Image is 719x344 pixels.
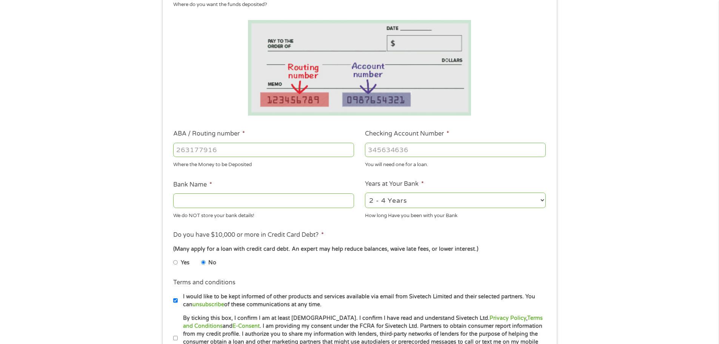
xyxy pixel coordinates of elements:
[173,245,545,253] div: (Many apply for a loan with credit card debt. An expert may help reduce balances, waive late fees...
[178,293,548,309] label: I would like to be kept informed of other products and services available via email from Sivetech...
[365,159,546,169] div: You will need one for a loan.
[490,315,526,321] a: Privacy Policy
[173,181,212,189] label: Bank Name
[183,315,543,329] a: Terms and Conditions
[173,209,354,219] div: We do NOT store your bank details!
[192,301,224,308] a: unsubscribe
[208,259,216,267] label: No
[365,180,424,188] label: Years at Your Bank
[173,279,236,287] label: Terms and conditions
[173,130,245,138] label: ABA / Routing number
[173,159,354,169] div: Where the Money to be Deposited
[181,259,189,267] label: Yes
[365,130,449,138] label: Checking Account Number
[232,323,260,329] a: E-Consent
[248,20,471,116] img: Routing number location
[173,143,354,157] input: 263177916
[365,143,546,157] input: 345634636
[173,1,540,9] div: Where do you want the funds deposited?
[365,209,546,219] div: How long Have you been with your Bank
[173,231,324,239] label: Do you have $10,000 or more in Credit Card Debt?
